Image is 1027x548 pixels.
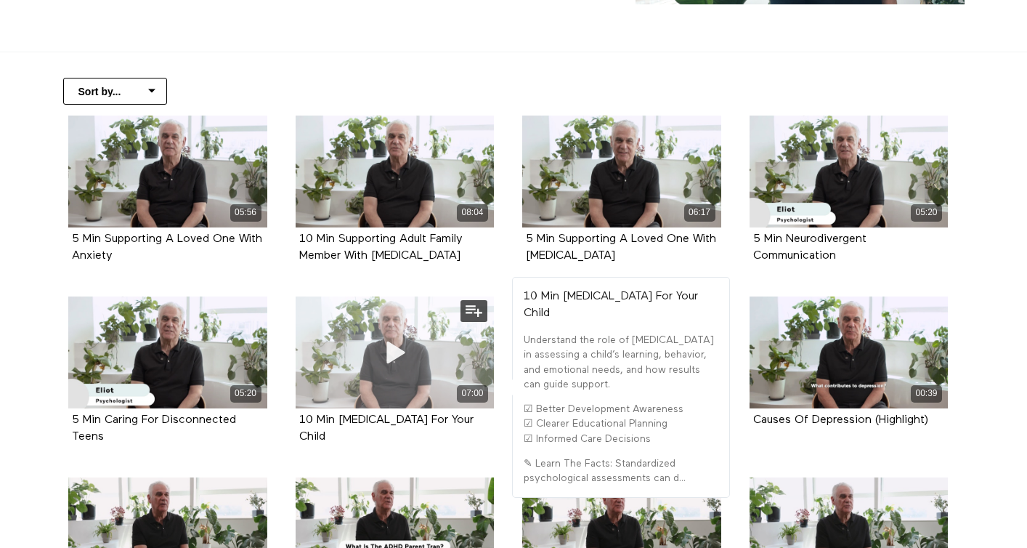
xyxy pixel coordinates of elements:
[684,204,715,221] div: 06:17
[750,297,949,408] a: Causes Of Depression (Highlight) 00:39
[522,116,721,227] a: 5 Min Supporting A Loved One With Depression 06:17
[753,414,928,426] strong: Causes Of Depression (Highlight)
[526,233,716,262] strong: 5 Min Supporting A Loved One With Depression
[299,414,474,442] a: 10 Min [MEDICAL_DATA] For Your Child
[457,385,488,402] div: 07:00
[296,116,495,227] a: 10 Min Supporting Adult Family Member With ADHD 08:04
[911,204,942,221] div: 05:20
[299,233,463,261] a: 10 Min Supporting Adult Family Member With [MEDICAL_DATA]
[753,414,928,425] a: Causes Of Depression (Highlight)
[457,204,488,221] div: 08:04
[299,414,474,443] strong: 10 Min Psychological Testing For Your Child
[753,233,866,261] a: 5 Min Neurodivergent Communication
[524,402,718,446] p: ☑ Better Development Awareness ☑ Clearer Educational Planning ☑ Informed Care Decisions
[750,116,949,227] a: 5 Min Neurodivergent Communication 05:20
[524,333,718,392] p: Understand the role of [MEDICAL_DATA] in assessing a child’s learning, behavior, and emotional ne...
[299,233,463,262] strong: 10 Min Supporting Adult Family Member With ADHD
[72,414,236,442] a: 5 Min Caring For Disconnected Teens
[230,204,261,221] div: 05:56
[68,116,267,227] a: 5 Min Supporting A Loved One With Anxiety 05:56
[230,385,261,402] div: 05:20
[524,291,698,319] strong: 10 Min [MEDICAL_DATA] For Your Child
[72,233,262,261] a: 5 Min Supporting A Loved One With Anxiety
[911,385,942,402] div: 00:39
[526,233,716,261] a: 5 Min Supporting A Loved One With [MEDICAL_DATA]
[296,297,495,408] a: 10 Min Psychological Testing For Your Child 07:00
[460,300,487,322] button: Add to my list
[524,456,718,486] p: ✎ Learn The Facts: Standardized psychological assessments can d...
[68,297,267,408] a: 5 Min Caring For Disconnected Teens 05:20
